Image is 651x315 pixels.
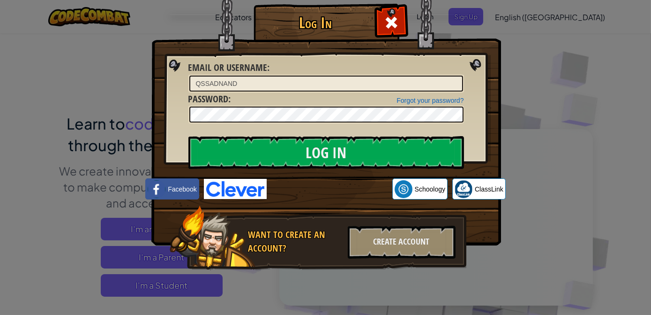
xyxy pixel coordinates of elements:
iframe: Bouton "Se connecter avec Google" [267,179,392,200]
label: : [188,61,270,75]
span: ClassLink [475,184,503,194]
span: Password [188,92,229,105]
span: Facebook [168,184,196,194]
div: Want to create an account? [248,228,342,255]
span: Email or Username [188,61,268,74]
div: Create Account [348,226,456,259]
img: facebook_small.png [148,180,165,198]
span: Schoology [415,184,445,194]
label: : [188,92,231,106]
a: Forgot your password? [397,97,464,104]
h1: Log In [256,15,375,31]
img: clever-logo-blue.png [204,179,267,199]
input: Log In [188,136,464,169]
img: classlink-logo-small.png [455,180,472,198]
img: schoology.png [395,180,412,198]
